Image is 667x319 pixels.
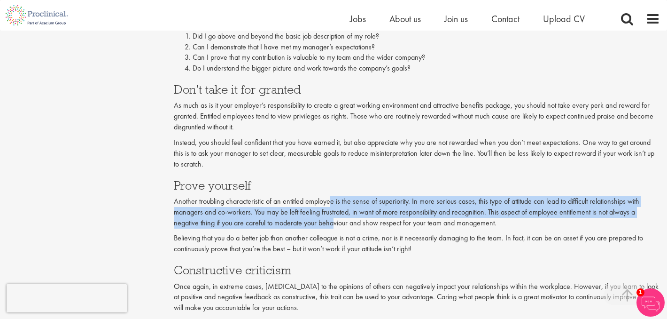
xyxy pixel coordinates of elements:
[174,100,660,133] p: As much as is it your employer’s responsibility to create a great working environment and attract...
[193,63,660,74] li: Do I understand the bigger picture and work towards the company’s goals?
[174,137,660,170] p: Instead, you should feel confident that you have earned it, but also appreciate why you are not r...
[174,83,660,96] h3: Don’t take it for granted
[350,13,366,25] a: Jobs
[7,284,127,312] iframe: reCAPTCHA
[543,13,585,25] a: Upload CV
[174,179,660,191] h3: Prove yourself
[174,233,660,255] p: Believing that you do a better job than another colleague is not a crime, nor is it necessarily d...
[491,13,520,25] a: Contact
[174,196,660,229] p: Another troubling characteristic of an entitled employee is the sense of superiority. In more ser...
[174,281,660,314] p: Once again, in extreme cases, [MEDICAL_DATA] to the opinions of others can negatively impact your...
[193,31,660,42] li: Did I go above and beyond the basic job description of my role?
[389,13,421,25] a: About us
[174,264,660,276] h3: Constructive criticism
[636,288,644,296] span: 1
[193,52,660,63] li: Can I prove that my contribution is valuable to my team and the wider company?
[444,13,468,25] a: Join us
[193,42,660,53] li: Can I demonstrate that I have met my manager’s expectations?
[636,288,665,317] img: Chatbot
